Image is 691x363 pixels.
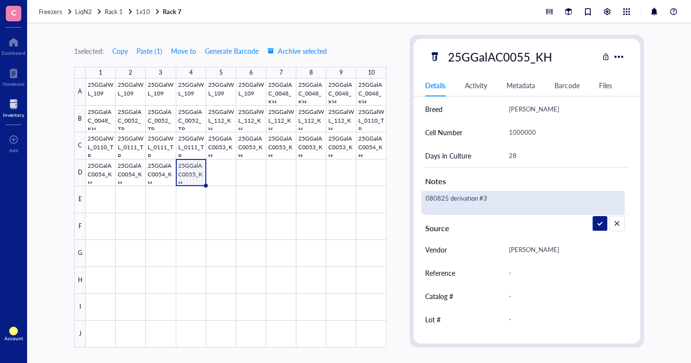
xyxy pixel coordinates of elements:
div: 3 [159,67,162,79]
div: B [74,106,86,133]
div: Dashboard [1,50,26,56]
div: Breed [425,104,443,114]
div: J [74,321,86,348]
div: 25GGalAC0055_KH [444,47,556,67]
div: - [505,286,625,306]
textarea: 080825 derivation #3 [422,192,553,213]
div: - [505,263,625,283]
div: Catalog # [425,291,453,301]
div: Account [4,335,23,341]
div: [PERSON_NAME] [505,99,625,119]
span: C [11,6,16,18]
div: 8 [309,67,313,79]
span: 1x10 [136,7,150,16]
div: F [74,213,86,240]
div: 7 [279,67,283,79]
span: Generate Barcode [205,47,259,55]
span: Freezers [39,7,62,16]
button: Paste (1) [136,43,163,59]
div: 6 [249,67,253,79]
div: Activity [465,80,487,91]
div: 9 [339,67,343,79]
span: Archive selected [267,47,327,55]
div: [PERSON_NAME] [505,239,625,260]
div: 1 selected: [74,46,104,56]
span: Copy [112,47,128,55]
div: - [505,309,625,330]
a: Rack 7 [163,7,184,16]
div: Notebook [2,81,25,87]
a: Dashboard [1,34,26,56]
div: Inventory [3,112,24,118]
button: Generate Barcode [204,43,259,59]
span: Move to [171,47,196,55]
div: - [505,332,625,353]
a: LiqN2 [75,7,103,16]
a: Rack 11x10 [105,7,161,16]
span: Rack 1 [105,7,123,16]
div: 10 [368,67,375,79]
div: Details [425,80,445,91]
div: Files [599,80,612,91]
div: Days in Culture [425,150,471,161]
a: Notebook [2,65,25,87]
div: 4 [189,67,193,79]
div: I [74,294,86,321]
div: Source [425,222,629,234]
div: Barcode [554,80,579,91]
a: Freezers [39,7,73,16]
div: A [74,79,86,106]
div: G [74,240,86,267]
div: E [74,186,86,213]
div: Vendor [425,244,447,255]
a: Inventory [3,96,24,118]
div: Cell Number [425,127,462,138]
div: H [74,267,86,294]
div: 5 [219,67,223,79]
span: LiqN2 [75,7,92,16]
div: 2 [129,67,132,79]
div: Metadata [507,80,535,91]
div: Reference [425,268,455,278]
div: C [74,132,86,159]
div: Notes [425,175,629,187]
div: 1 [99,67,102,79]
span: KH [11,329,16,333]
div: Add [9,147,18,153]
div: 28 [505,145,625,166]
button: Move to [170,43,197,59]
button: Copy [112,43,128,59]
button: Archive selected [267,43,327,59]
div: 1000000 [505,122,625,142]
div: Lot # [425,314,441,325]
div: D [74,159,86,187]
